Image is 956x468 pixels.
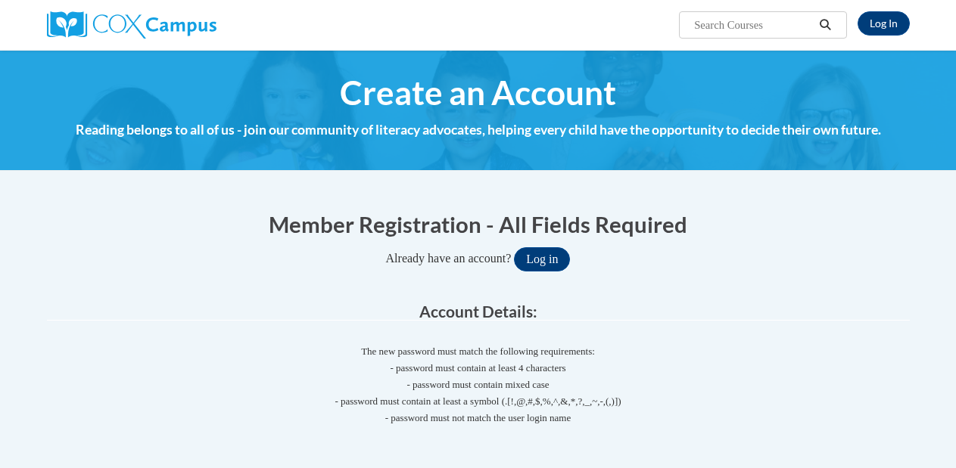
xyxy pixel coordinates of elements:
[340,73,616,113] span: Create an Account
[386,252,512,265] span: Already have an account?
[361,346,595,357] span: The new password must match the following requirements:
[47,120,910,140] h4: Reading belongs to all of us - join our community of literacy advocates, helping every child have...
[818,20,832,31] i: 
[858,11,910,36] a: Log In
[693,16,814,34] input: Search Courses
[47,360,910,426] span: - password must contain at least 4 characters - password must contain mixed case - password must ...
[419,302,537,321] span: Account Details:
[47,11,216,39] img: Cox Campus
[47,209,910,240] h1: Member Registration - All Fields Required
[814,16,836,34] button: Search
[514,247,570,271] button: Log in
